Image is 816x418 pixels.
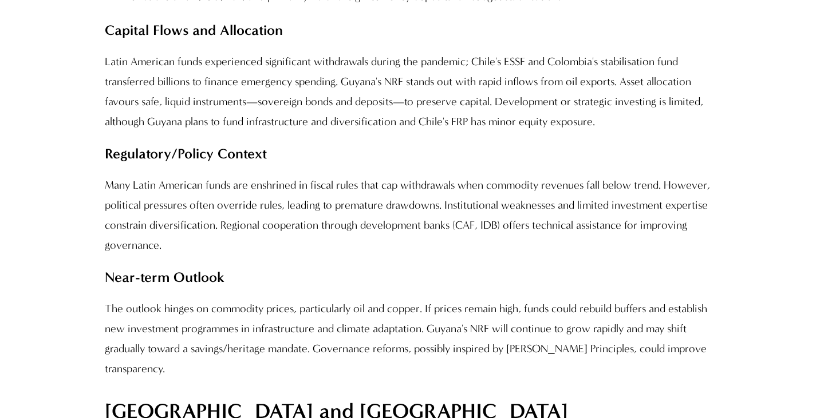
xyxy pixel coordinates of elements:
strong: Capital Flows and Allocation [105,22,283,38]
p: Many Latin American funds are enshrined in fiscal rules that cap withdrawals when commodity reven... [105,176,711,256]
strong: Near-term Outlook [105,269,224,285]
strong: Regulatory/Policy Context [105,145,267,162]
p: The outlook hinges on commodity prices, particularly oil and copper. If prices remain high, funds... [105,299,711,379]
p: Latin American funds experienced significant withdrawals during the pandemic; Chile's ESSF and Co... [105,52,711,132]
